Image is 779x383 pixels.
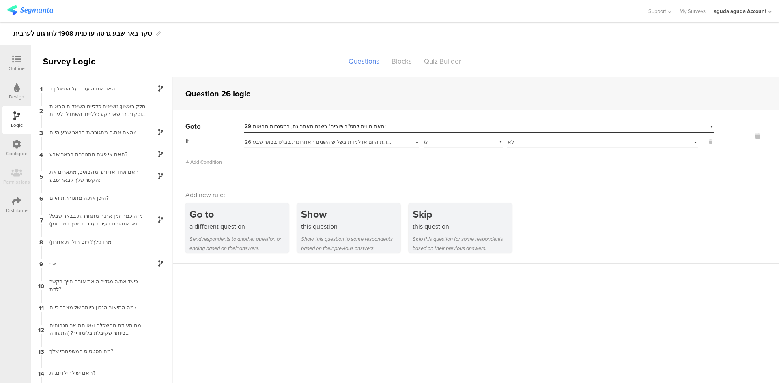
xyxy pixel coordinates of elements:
[45,347,146,355] div: מה הסטטוס המשפחתי שלך?
[45,150,146,158] div: האם אי פעם התגוררת בבאר שבע?
[9,93,24,101] div: Design
[40,215,43,224] span: 7
[40,84,43,93] span: 1
[6,207,28,214] div: Distribute
[245,122,386,130] span: האם חווית להט"בופוביה* בשנה האחרונה, במסגרות הבאות:
[9,65,25,72] div: Outline
[45,128,146,136] div: האם את.ה מתגורר.ת בבאר שבע היום?
[6,150,28,157] div: Configure
[245,138,424,146] span: האם את.ה לומד.ת היום או למדת בשלוש השנים האחרונות בבי"ס בבאר שבע?
[38,281,44,290] span: 10
[301,207,400,222] div: Show
[45,321,146,337] div: מה תעודת ההשכלה ו/או התואר הגבוהים ביותר שקיבלת בלימודיך? (התעודה האחרונה)
[189,222,289,231] div: a different question
[39,171,43,180] span: 5
[38,325,44,334] span: 12
[45,168,146,184] div: האם אחד או יותר מהבאים, מתארים את הקשר שלך לבאר שבע:
[301,234,400,253] div: Show this question to some respondents based on their previous answers.
[418,54,467,68] div: Quiz Builder
[39,193,43,202] span: 6
[194,122,201,132] span: to
[45,212,146,227] div: מזה כמה זמן את.ה מתגורר.ת בבאר שבע? (או אם גרת בעיר בעבר, במשך כמה זמן)
[45,304,146,311] div: מה התיאור הנכון ביותר של מצבך כיום?
[245,123,251,130] span: 29
[45,238,146,246] div: מהו גילך? (יום הולדת אחרון)
[508,138,514,146] span: לא
[185,88,250,100] div: Question 26 logic
[38,368,44,377] span: 14
[39,106,43,115] span: 2
[39,259,43,268] span: 9
[245,139,392,146] div: האם את.ה לומד.ת היום או למדת בשלוש השנים האחרונות בבי"ס בבאר שבע?
[424,138,428,146] span: is
[189,207,289,222] div: Go to
[413,234,512,253] div: Skip this question for some respondents based on their previous answers.
[185,158,222,166] span: Add Condition
[714,7,766,15] div: aguda aguda Account
[39,303,44,312] span: 11
[185,136,243,146] div: If
[11,122,23,129] div: Logic
[45,103,146,118] div: חלק ראשון: נושאים כלליים השאלות הבאות עוסקות בנושאי רקע כלליים. השתדלו לענות לכל השאלות בכנות, לפ...
[648,7,666,15] span: Support
[7,5,53,15] img: segmanta logo
[39,237,43,246] span: 8
[385,54,418,68] div: Blocks
[45,194,146,202] div: היכן את.ה מתגורר.ת היום?
[45,278,146,293] div: כיצד את.ה מגדיר.ה את אורח חייך בקשר לדת?
[245,139,251,146] span: 26
[38,347,44,355] span: 13
[13,27,152,40] div: סקר באר שבע גרסה עדכנית 1908 לתרגום לערבית
[45,260,146,267] div: אני:
[413,222,512,231] div: this question
[45,85,146,92] div: האם את.ה עונה על השאלון כ:
[39,128,43,137] span: 3
[189,234,289,253] div: Send respondents to another question or ending based on their answers.
[45,369,146,377] div: האם יש לך ילדים.ות?
[342,54,385,68] div: Questions
[413,207,512,222] div: Skip
[185,122,194,132] span: Go
[185,190,767,199] div: Add new rule:
[301,222,400,231] div: this question
[39,150,43,158] span: 4
[31,55,124,68] div: Survey Logic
